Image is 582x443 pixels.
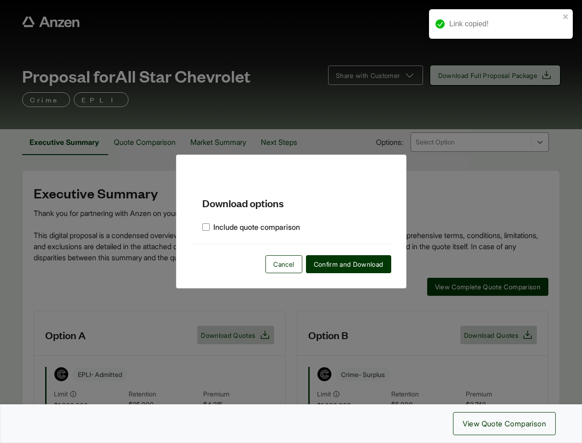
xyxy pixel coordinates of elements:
[449,18,560,30] div: Link copied!
[453,412,556,435] button: View Quote Comparison
[314,259,383,269] span: Confirm and Download
[463,418,546,429] span: View Quote Comparison
[306,255,391,273] button: Confirm and Download
[273,259,294,269] span: Cancel
[265,255,302,273] button: Cancel
[191,181,391,210] h5: Download options
[563,13,569,20] button: close
[202,221,300,233] label: Include quote comparison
